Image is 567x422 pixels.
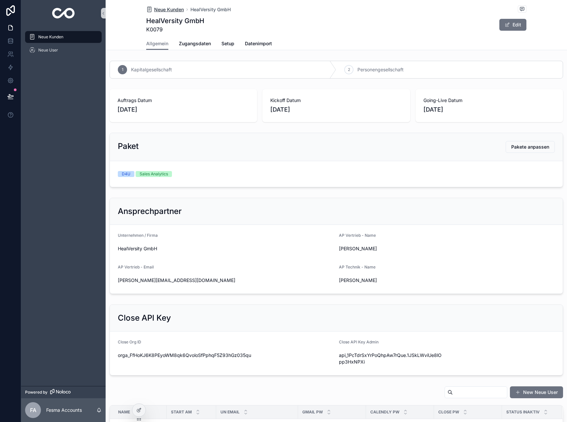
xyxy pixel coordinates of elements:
span: AP Vertrieb - Name [339,233,376,238]
img: App logo [52,8,75,18]
span: Allgemein [146,40,168,47]
span: Setup [221,40,234,47]
a: Neue User [25,44,102,56]
a: HealVersity GmbH [190,6,231,13]
span: UN Email [220,409,240,415]
button: Edit [499,19,526,31]
span: Kickoff Datum [270,97,402,104]
span: AP Vertrieb - Email [118,264,154,269]
a: Neue Kunden [146,6,184,13]
span: Powered by [25,390,48,395]
span: Start am [171,409,192,415]
a: Zugangsdaten [179,38,211,51]
a: Allgemein [146,38,168,50]
span: Personengesellschaft [357,66,404,73]
span: Close Org ID [118,339,141,344]
span: 1 [122,67,123,72]
span: Close API Key Admin [339,339,379,344]
span: Datenimport [245,40,272,47]
span: Unternehmen / Firma [118,233,158,238]
span: HealVersity GmbH [118,245,334,252]
span: Name [118,409,130,415]
span: 2 [348,67,350,72]
span: K0079 [146,25,204,33]
span: Neue Kunden [38,34,63,40]
a: Datenimport [245,38,272,51]
span: Gmail Pw [302,409,323,415]
span: Close Pw [438,409,459,415]
button: Pakete anpassen [506,141,555,153]
h2: Ansprechpartner [118,206,182,217]
div: D4U [122,171,130,177]
span: [PERSON_NAME] [339,245,444,252]
a: Setup [221,38,234,51]
span: Pakete anpassen [511,144,549,150]
span: Auftrags Datum [117,97,249,104]
h2: Paket [118,141,139,152]
span: AP Technik - Name [339,264,376,269]
span: Neue User [38,48,58,53]
span: Calendly Pw [370,409,399,415]
div: Sales Analytics [140,171,168,177]
div: scrollable content [21,26,106,65]
span: api_1PcTdrSxYrPoQhpAw7rQue.1JSkLWviUe8lOpp3HxNPXi [339,352,444,365]
span: Kapitalgesellschaft [131,66,172,73]
button: New Neue User [510,386,563,398]
span: [DATE] [117,105,249,114]
span: orga_FfHoKJ6K8PEyoWM8qk6QvoloSfPphqF5Z93hGz035qu [118,352,334,359]
a: Neue Kunden [25,31,102,43]
span: Going-Live Datum [423,97,555,104]
h2: Close API Key [118,313,171,323]
span: [PERSON_NAME][EMAIL_ADDRESS][DOMAIN_NAME] [118,277,334,284]
a: Powered by [21,386,106,398]
span: FA [30,406,36,414]
h1: HealVersity GmbH [146,16,204,25]
span: Zugangsdaten [179,40,211,47]
span: [DATE] [423,105,555,114]
span: Neue Kunden [154,6,184,13]
span: [DATE] [270,105,402,114]
span: [PERSON_NAME] [339,277,444,284]
p: Fesma Accounts [46,407,82,413]
span: Status Inaktiv [506,409,540,415]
